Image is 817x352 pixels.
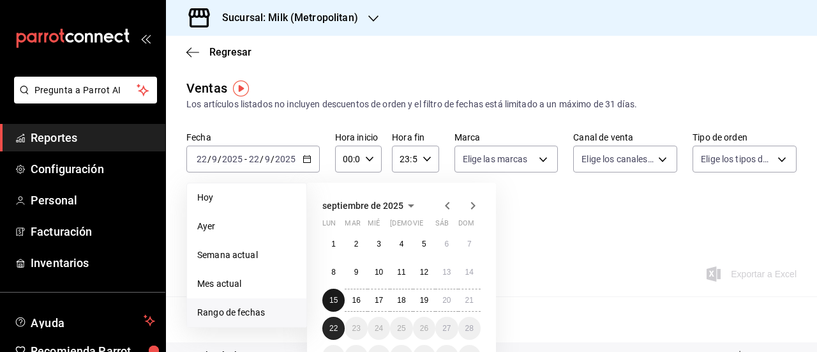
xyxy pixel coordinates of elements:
span: / [207,154,211,164]
div: Los artículos listados no incluyen descuentos de orden y el filtro de fechas está limitado a un m... [186,98,797,111]
abbr: 20 de septiembre de 2025 [442,296,451,305]
div: Ventas [186,79,227,98]
button: septiembre de 2025 [322,198,419,213]
abbr: 2 de septiembre de 2025 [354,240,359,249]
span: Ayuda [31,313,139,328]
abbr: 13 de septiembre de 2025 [442,268,451,277]
button: 9 de septiembre de 2025 [345,261,367,284]
a: Pregunta a Parrot AI [9,93,157,106]
abbr: 26 de septiembre de 2025 [420,324,428,333]
button: 24 de septiembre de 2025 [368,317,390,340]
abbr: 21 de septiembre de 2025 [465,296,474,305]
abbr: 3 de septiembre de 2025 [377,240,381,249]
abbr: 16 de septiembre de 2025 [352,296,360,305]
span: / [271,154,274,164]
span: Facturación [31,223,155,240]
button: 28 de septiembre de 2025 [458,317,481,340]
abbr: lunes [322,219,336,233]
button: 18 de septiembre de 2025 [390,289,412,312]
img: Tooltip marker [233,80,249,96]
button: 17 de septiembre de 2025 [368,289,390,312]
abbr: 25 de septiembre de 2025 [397,324,405,333]
abbr: martes [345,219,360,233]
button: 16 de septiembre de 2025 [345,289,367,312]
abbr: 5 de septiembre de 2025 [422,240,426,249]
button: 10 de septiembre de 2025 [368,261,390,284]
span: Semana actual [197,249,296,262]
label: Tipo de orden [693,133,797,142]
h3: Sucursal: Milk (Metropolitan) [212,10,358,26]
span: / [218,154,221,164]
label: Canal de venta [573,133,677,142]
span: - [244,154,247,164]
abbr: 19 de septiembre de 2025 [420,296,428,305]
button: 15 de septiembre de 2025 [322,289,345,312]
button: Pregunta a Parrot AI [14,77,157,103]
span: septiembre de 2025 [322,201,403,211]
button: 26 de septiembre de 2025 [413,317,435,340]
abbr: 22 de septiembre de 2025 [329,324,338,333]
abbr: 24 de septiembre de 2025 [375,324,383,333]
abbr: domingo [458,219,474,233]
span: Mes actual [197,277,296,291]
abbr: viernes [413,219,423,233]
abbr: 8 de septiembre de 2025 [331,268,336,277]
abbr: 7 de septiembre de 2025 [467,240,472,249]
button: 23 de septiembre de 2025 [345,317,367,340]
abbr: sábado [435,219,449,233]
input: -- [248,154,260,164]
button: 13 de septiembre de 2025 [435,261,458,284]
button: 14 de septiembre de 2025 [458,261,481,284]
button: 21 de septiembre de 2025 [458,289,481,312]
button: 6 de septiembre de 2025 [435,233,458,256]
span: Rango de fechas [197,306,296,319]
span: Elige los canales de venta [581,153,654,165]
button: open_drawer_menu [140,33,151,43]
button: 7 de septiembre de 2025 [458,233,481,256]
abbr: miércoles [368,219,380,233]
input: ---- [221,154,243,164]
span: Configuración [31,160,155,178]
label: Marca [454,133,558,142]
abbr: jueves [390,219,465,233]
button: 8 de septiembre de 2025 [322,261,345,284]
abbr: 6 de septiembre de 2025 [444,240,449,249]
abbr: 28 de septiembre de 2025 [465,324,474,333]
label: Fecha [186,133,320,142]
span: Hoy [197,191,296,204]
abbr: 12 de septiembre de 2025 [420,268,428,277]
button: Regresar [186,46,251,58]
span: / [260,154,264,164]
button: 19 de septiembre de 2025 [413,289,435,312]
span: Reportes [31,129,155,146]
button: 22 de septiembre de 2025 [322,317,345,340]
input: -- [211,154,218,164]
button: 25 de septiembre de 2025 [390,317,412,340]
abbr: 15 de septiembre de 2025 [329,296,338,305]
span: Pregunta a Parrot AI [34,84,137,97]
input: ---- [274,154,296,164]
abbr: 14 de septiembre de 2025 [465,268,474,277]
abbr: 27 de septiembre de 2025 [442,324,451,333]
button: 1 de septiembre de 2025 [322,233,345,256]
span: Personal [31,192,155,209]
label: Hora fin [392,133,438,142]
button: 11 de septiembre de 2025 [390,261,412,284]
span: Elige los tipos de orden [701,153,773,165]
label: Hora inicio [335,133,382,142]
input: -- [264,154,271,164]
span: Regresar [209,46,251,58]
button: 4 de septiembre de 2025 [390,233,412,256]
abbr: 23 de septiembre de 2025 [352,324,360,333]
abbr: 18 de septiembre de 2025 [397,296,405,305]
button: 27 de septiembre de 2025 [435,317,458,340]
button: 2 de septiembre de 2025 [345,233,367,256]
input: -- [196,154,207,164]
span: Ayer [197,220,296,233]
button: 5 de septiembre de 2025 [413,233,435,256]
abbr: 17 de septiembre de 2025 [375,296,383,305]
button: 12 de septiembre de 2025 [413,261,435,284]
button: 3 de septiembre de 2025 [368,233,390,256]
abbr: 4 de septiembre de 2025 [400,240,404,249]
